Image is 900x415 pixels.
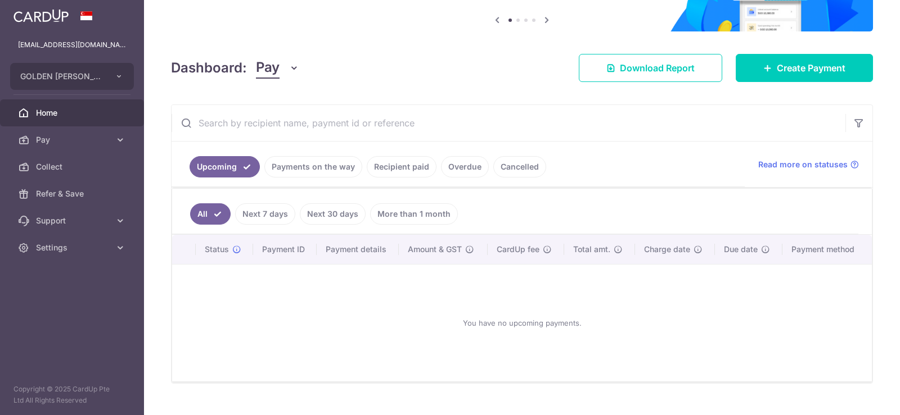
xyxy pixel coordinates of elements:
span: Help [25,8,48,18]
span: Pay [256,57,280,79]
th: Payment details [317,235,399,264]
button: Pay [256,57,299,79]
span: Amount & GST [408,244,462,255]
span: Charge date [644,244,690,255]
span: Status [205,244,229,255]
img: CardUp [13,9,69,22]
a: Create Payment [736,54,873,82]
a: Overdue [441,156,489,177]
a: Read more on statuses [758,159,859,170]
p: [EMAIL_ADDRESS][DOMAIN_NAME] [18,39,126,51]
th: Payment ID [253,235,317,264]
input: Search by recipient name, payment id or reference [172,105,845,141]
th: Payment method [782,235,872,264]
a: Recipient paid [367,156,436,177]
h4: Dashboard: [171,58,247,78]
a: More than 1 month [370,203,458,225]
a: Upcoming [190,156,260,177]
div: You have no upcoming payments. [186,273,858,372]
span: Collect [36,161,110,172]
span: Read more on statuses [758,159,848,170]
span: Pay [36,134,110,145]
a: All [190,203,231,225]
button: GOLDEN [PERSON_NAME] MARKETING [10,63,134,90]
span: Support [36,215,110,226]
span: GOLDEN [PERSON_NAME] MARKETING [20,71,103,82]
a: Download Report [579,54,722,82]
span: Due date [724,244,758,255]
span: Download Report [620,61,695,75]
a: Payments on the way [264,156,362,177]
a: Next 30 days [300,203,366,225]
span: CardUp fee [497,244,539,255]
a: Cancelled [493,156,546,177]
a: Next 7 days [235,203,295,225]
span: Home [36,107,110,118]
span: Create Payment [777,61,845,75]
span: Refer & Save [36,188,110,199]
span: Settings [36,242,110,253]
span: Total amt. [573,244,610,255]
